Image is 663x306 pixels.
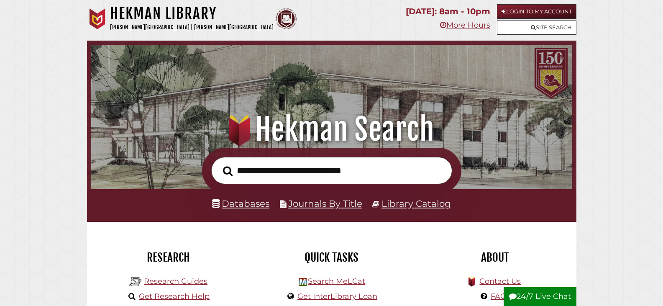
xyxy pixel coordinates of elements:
a: FAQs [491,292,510,301]
p: [PERSON_NAME][GEOGRAPHIC_DATA] | [PERSON_NAME][GEOGRAPHIC_DATA] [110,23,274,32]
i: Search [223,166,233,176]
h2: About [420,250,570,265]
a: Get Research Help [139,292,210,301]
h2: Quick Tasks [256,250,407,265]
a: Databases [212,198,269,209]
p: [DATE]: 8am - 10pm [406,4,490,19]
img: Calvin University [87,8,108,29]
a: Get InterLibrary Loan [297,292,377,301]
a: Library Catalog [381,198,451,209]
button: Search [219,164,237,179]
img: Calvin Theological Seminary [276,8,297,29]
a: Contact Us [479,277,521,286]
img: Hekman Library Logo [299,278,307,286]
a: Search MeLCat [308,277,365,286]
a: More Hours [440,21,490,30]
a: Research Guides [144,277,207,286]
h2: Research [93,250,244,265]
img: Hekman Library Logo [129,275,142,288]
h1: Hekman Library [110,4,274,23]
h1: Hekman Search [101,111,562,148]
a: Site Search [497,20,576,35]
a: Login to My Account [497,4,576,19]
a: Journals By Title [288,198,362,209]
